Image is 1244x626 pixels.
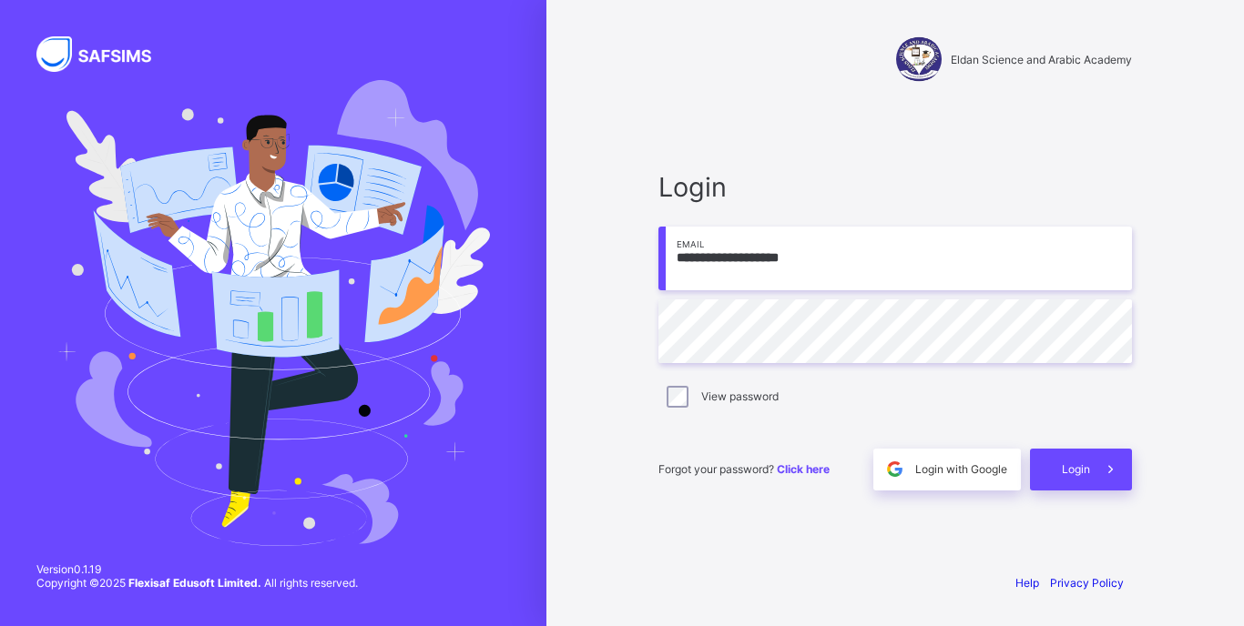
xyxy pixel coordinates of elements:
a: Help [1015,576,1039,590]
span: Eldan Science and Arabic Academy [951,53,1132,66]
span: Forgot your password? [658,462,830,476]
span: Login with Google [915,462,1007,476]
img: google.396cfc9801f0270233282035f929180a.svg [884,459,905,480]
img: SAFSIMS Logo [36,36,173,72]
span: Login [658,171,1132,203]
a: Privacy Policy [1050,576,1124,590]
label: View password [701,389,779,403]
span: Copyright © 2025 All rights reserved. [36,576,358,590]
a: Click here [777,462,830,476]
strong: Flexisaf Edusoft Limited. [128,576,261,590]
img: Hero Image [56,80,490,546]
span: Version 0.1.19 [36,562,358,576]
span: Login [1062,462,1090,476]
